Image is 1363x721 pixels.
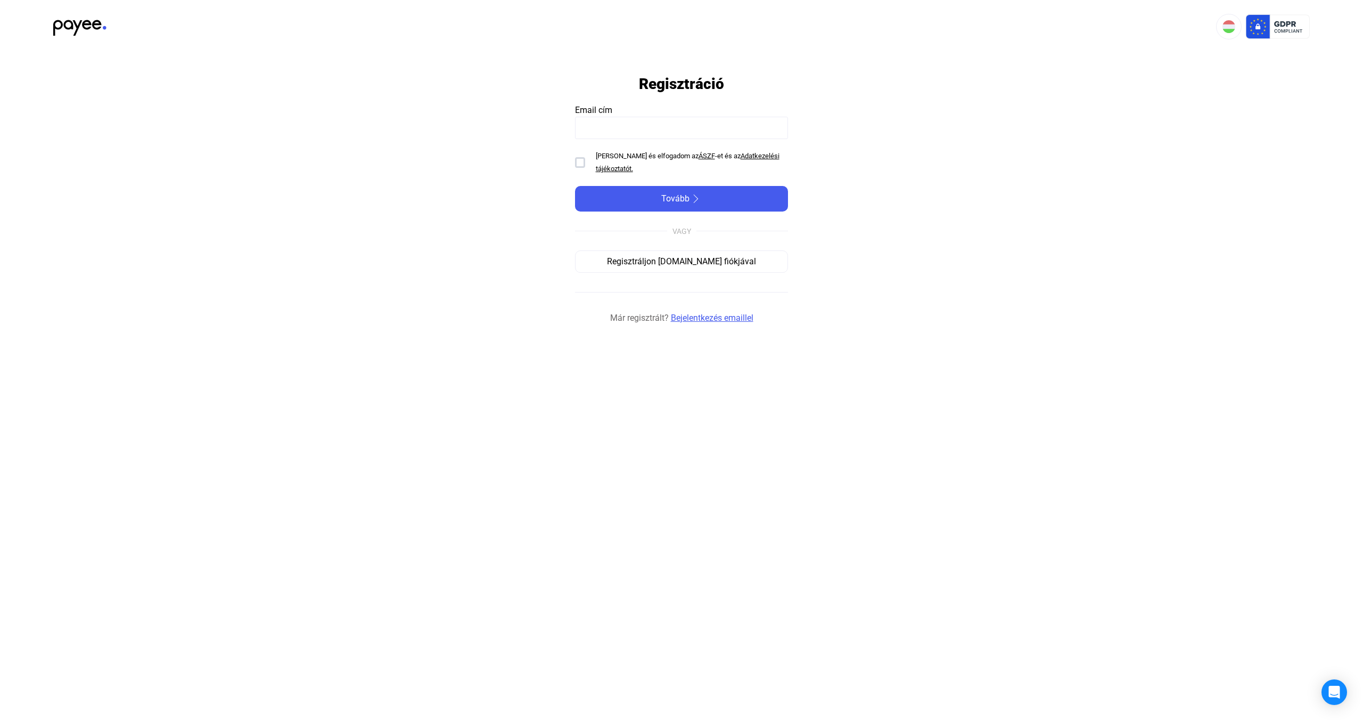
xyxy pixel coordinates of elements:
[575,250,788,273] button: Regisztráljon [DOMAIN_NAME] fiókjával
[575,186,788,212] button: Továbbarrow-right-white
[1321,679,1347,705] div: Open Intercom Messenger
[575,105,612,115] span: Email cím
[639,75,724,93] h1: Regisztráció
[1246,14,1310,39] img: gdpr
[610,312,669,325] span: Már regisztrált?
[671,312,753,325] a: Bejelentkezés emaillel
[699,152,715,160] a: ÁSZF
[1222,20,1235,33] img: HU
[53,14,106,36] img: black-payee-blue-dot.svg
[661,192,689,205] span: Tovább
[715,152,741,160] span: -et és az
[1216,14,1242,39] button: HU
[579,255,784,268] div: Regisztráljon [DOMAIN_NAME] fiókjával
[672,225,691,238] div: VAGY
[596,152,699,160] span: [PERSON_NAME] és elfogadom az
[689,195,702,203] img: arrow-right-white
